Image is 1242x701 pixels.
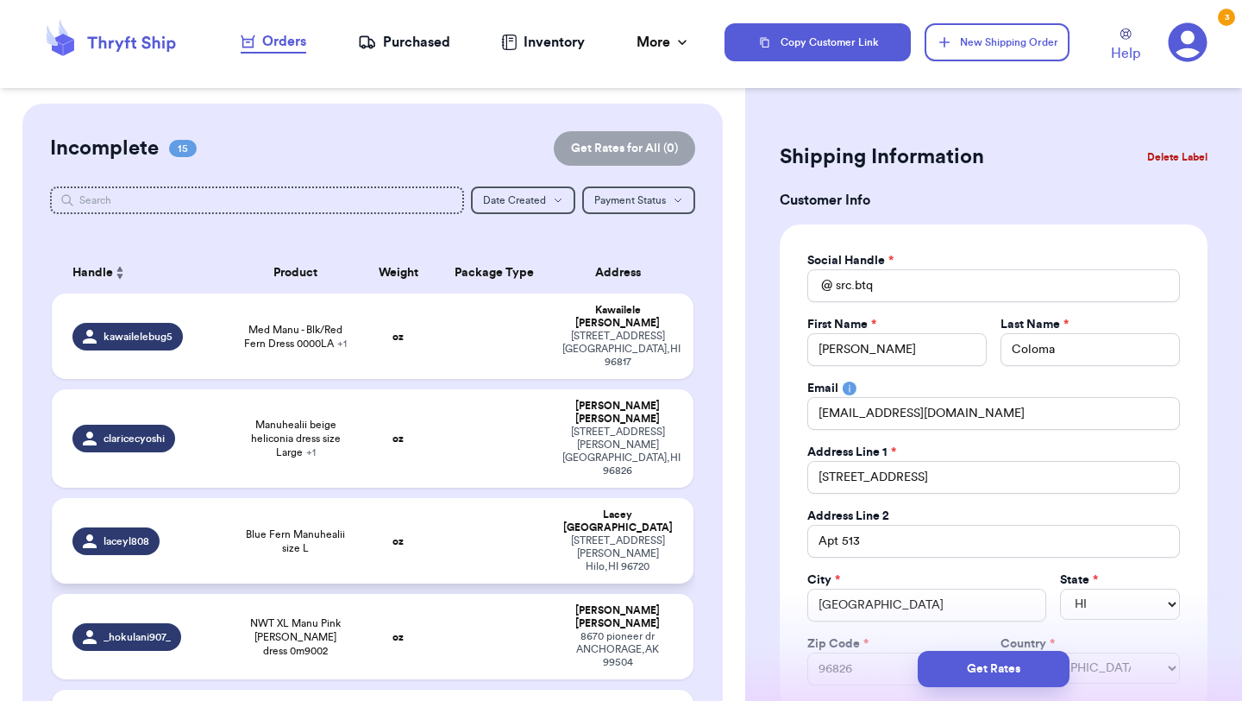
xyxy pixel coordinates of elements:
button: Date Created [471,186,575,214]
a: 3 [1168,22,1207,62]
span: _hokulani907_ [103,630,171,644]
span: Date Created [483,195,546,205]
div: [STREET_ADDRESS][PERSON_NAME] [GEOGRAPHIC_DATA] , HI 96826 [562,426,673,477]
span: + 1 [337,338,347,349]
button: New Shipping Order [925,23,1069,61]
label: Zip Code [807,635,869,653]
div: [PERSON_NAME] [PERSON_NAME] [562,400,673,426]
button: Sort ascending [113,262,127,283]
span: kawailelebug5 [103,330,172,344]
label: Last Name [1000,316,1069,333]
strong: oz [392,632,404,642]
label: Social Handle [807,252,894,269]
h3: Customer Info [780,190,1207,211]
label: Country [1000,635,1055,653]
div: Lacey [GEOGRAPHIC_DATA] [562,508,673,534]
strong: oz [392,433,404,444]
span: Handle [72,264,113,282]
div: Orders [241,31,306,52]
span: 15 [169,140,197,157]
strong: oz [392,536,404,546]
a: Help [1111,28,1140,64]
span: Manuhealii beige heliconia dress size Large [241,418,349,459]
a: Orders [241,31,306,54]
span: Payment Status [594,195,666,205]
a: Inventory [501,32,585,53]
div: [STREET_ADDRESS] [GEOGRAPHIC_DATA] , HI 96817 [562,330,673,369]
label: First Name [807,316,876,333]
input: Search [50,186,464,214]
div: [STREET_ADDRESS][PERSON_NAME] Hilo , HI 96720 [562,534,673,573]
th: Weight [360,252,436,294]
label: Email [807,380,838,397]
div: More [637,32,691,53]
a: Purchased [358,32,450,53]
h2: Shipping Information [780,143,984,171]
span: Med Manu - Blk/Red Fern Dress 0000LA [241,323,349,350]
span: NWT XL Manu Pink [PERSON_NAME] dress 0m9002 [241,616,349,658]
span: Blue Fern Manuhealii size L [241,527,349,555]
div: 3 [1218,9,1235,26]
h2: Incomplete [50,135,159,162]
label: City [807,572,840,589]
div: Kawailele [PERSON_NAME] [562,304,673,330]
label: State [1060,572,1098,589]
button: Copy Customer Link [724,23,911,61]
th: Address [552,252,693,294]
button: Get Rates for All (0) [554,131,695,166]
span: laceyl808 [103,534,149,548]
button: Payment Status [582,186,695,214]
span: Help [1111,43,1140,64]
label: Address Line 2 [807,508,889,525]
button: Delete Label [1140,138,1214,176]
span: claricecyoshi [103,432,165,445]
div: 8670 pioneer dr ANCHORAGE , AK 99504 [562,630,673,669]
th: Package Type [436,252,552,294]
div: [PERSON_NAME] [PERSON_NAME] [562,604,673,630]
span: + 1 [306,447,316,458]
label: Address Line 1 [807,444,896,461]
th: Product [231,252,360,294]
button: Get Rates [918,651,1069,687]
div: @ [807,269,832,302]
strong: oz [392,332,404,342]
